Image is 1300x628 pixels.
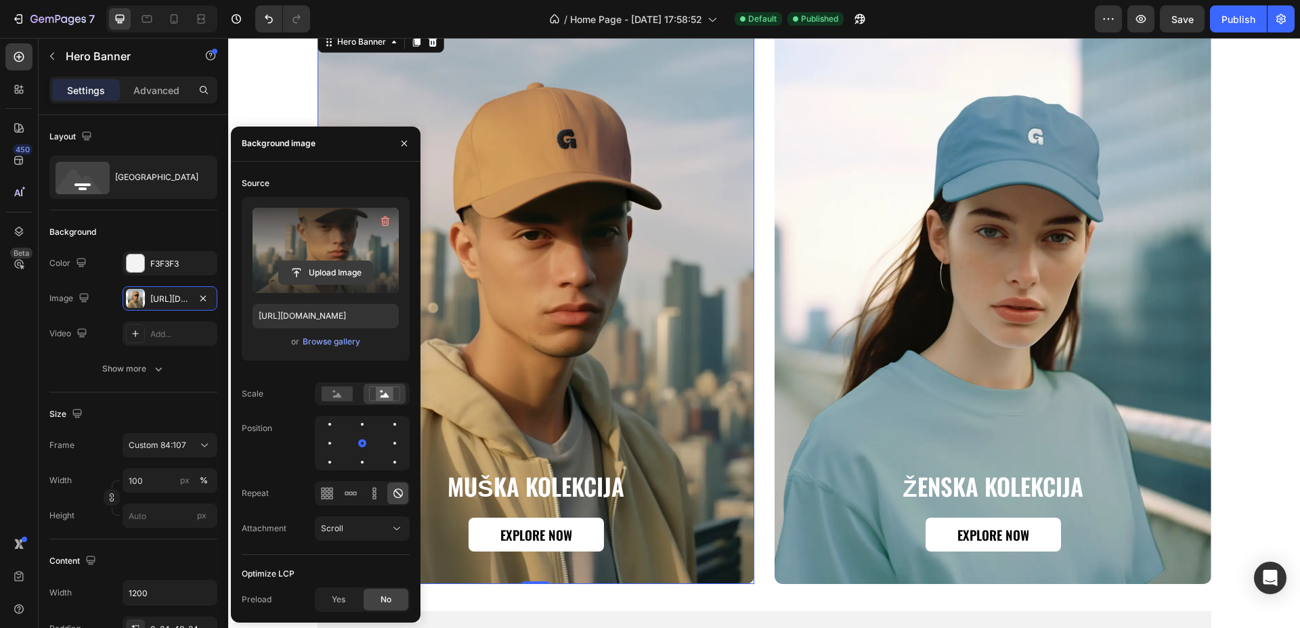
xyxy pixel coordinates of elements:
div: Browse gallery [303,336,360,348]
div: Open Intercom Messenger [1254,562,1286,594]
div: Optimize LCP [242,568,295,580]
div: Content [49,552,99,570]
span: or [291,334,299,350]
button: % [177,472,193,489]
input: Auto [123,581,217,605]
div: Beta [10,248,32,259]
div: Source [242,177,269,189]
h2: Ženska kolekcija [563,432,967,464]
button: 7 [5,5,101,32]
iframe: Design area [228,38,1300,628]
div: Repeat [242,487,269,499]
div: Publish [1221,12,1255,26]
p: Explore Now [729,489,800,506]
button: Show more [49,357,217,381]
div: Show more [102,362,165,376]
div: 450 [13,144,32,155]
div: [GEOGRAPHIC_DATA] [115,162,198,193]
div: Color [49,254,89,273]
p: Advanced [133,83,179,97]
p: Hero Banner [66,48,181,64]
div: Image [49,290,92,308]
span: Yes [332,593,345,606]
label: Frame [49,439,74,451]
span: Scroll [321,523,343,533]
input: px [123,503,217,528]
div: Size [49,405,85,424]
span: px [197,510,207,520]
div: px [180,474,190,487]
div: Scale [242,388,263,400]
div: [URL][DOMAIN_NAME] [150,293,190,305]
h2: Muška kolekcija [106,432,510,464]
div: Background [49,226,96,238]
div: Attachment [242,522,286,535]
button: px [196,472,212,489]
div: Video [49,325,90,343]
div: Preload [242,593,272,606]
p: Explore Now [272,489,343,506]
button: Browse gallery [302,335,361,349]
span: Custom 84:107 [129,439,186,451]
button: Custom 84:107 [123,433,217,457]
span: Published [801,13,838,25]
div: Position [242,422,272,434]
span: / [564,12,567,26]
div: Layout [49,128,95,146]
div: Add... [150,328,214,340]
button: Publish [1210,5,1267,32]
span: Home Page - [DATE] 17:58:52 [570,12,702,26]
button: Upload Image [278,261,373,285]
div: % [200,474,208,487]
input: https://example.com/image.jpg [253,304,399,328]
button: Save [1160,5,1205,32]
span: Default [748,13,777,25]
span: No [381,593,391,606]
div: Width [49,587,72,599]
p: Settings [67,83,105,97]
button: Scroll [315,516,410,541]
div: F3F3F3 [150,258,214,270]
label: Width [49,474,72,487]
p: 7 [89,11,95,27]
div: Undo/Redo [255,5,310,32]
span: Save [1171,14,1194,25]
label: Height [49,510,74,522]
input: px% [123,468,217,493]
div: Background image [242,137,316,150]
